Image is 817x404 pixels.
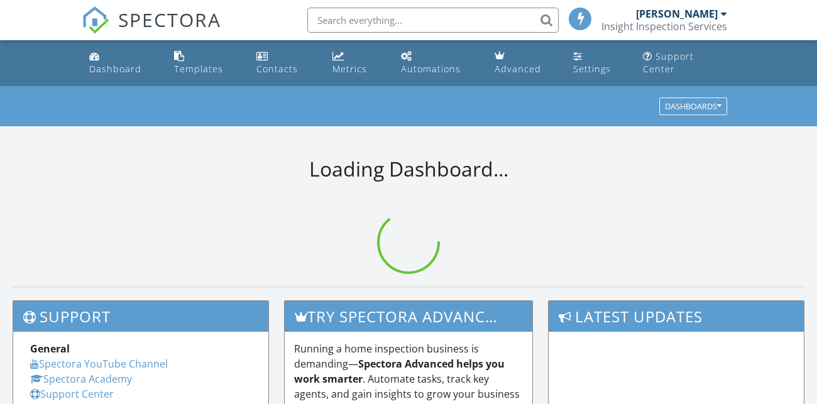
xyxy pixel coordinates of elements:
[659,98,727,116] button: Dashboards
[294,357,505,386] strong: Spectora Advanced helps you work smarter
[665,102,721,111] div: Dashboards
[30,387,114,401] a: Support Center
[401,63,461,75] div: Automations
[327,45,387,81] a: Metrics
[638,45,733,81] a: Support Center
[332,63,367,75] div: Metrics
[251,45,317,81] a: Contacts
[82,17,221,43] a: SPECTORA
[495,63,541,75] div: Advanced
[118,6,221,33] span: SPECTORA
[643,50,694,75] div: Support Center
[490,45,559,81] a: Advanced
[30,342,70,356] strong: General
[169,45,241,81] a: Templates
[396,45,479,81] a: Automations (Basic)
[256,63,298,75] div: Contacts
[573,63,611,75] div: Settings
[285,301,532,332] h3: Try spectora advanced [DATE]
[636,8,718,20] div: [PERSON_NAME]
[174,63,223,75] div: Templates
[30,372,132,386] a: Spectora Academy
[601,20,727,33] div: Insight Inspection Services
[89,63,141,75] div: Dashboard
[549,301,804,332] h3: Latest Updates
[13,301,268,332] h3: Support
[307,8,559,33] input: Search everything...
[82,6,109,34] img: The Best Home Inspection Software - Spectora
[568,45,628,81] a: Settings
[84,45,159,81] a: Dashboard
[30,357,168,371] a: Spectora YouTube Channel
